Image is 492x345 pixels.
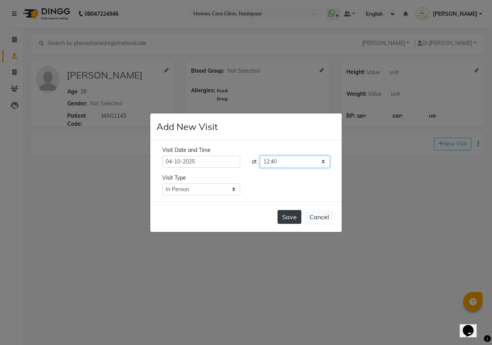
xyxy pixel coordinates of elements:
[304,210,334,224] button: Cancel
[156,120,218,133] h4: Add New Visit
[162,156,240,168] input: select date
[278,210,301,224] button: Save
[252,158,257,166] div: at
[460,314,484,337] iframe: chat widget
[162,146,330,154] div: Visit Date and Time
[162,174,330,182] div: Visit Type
